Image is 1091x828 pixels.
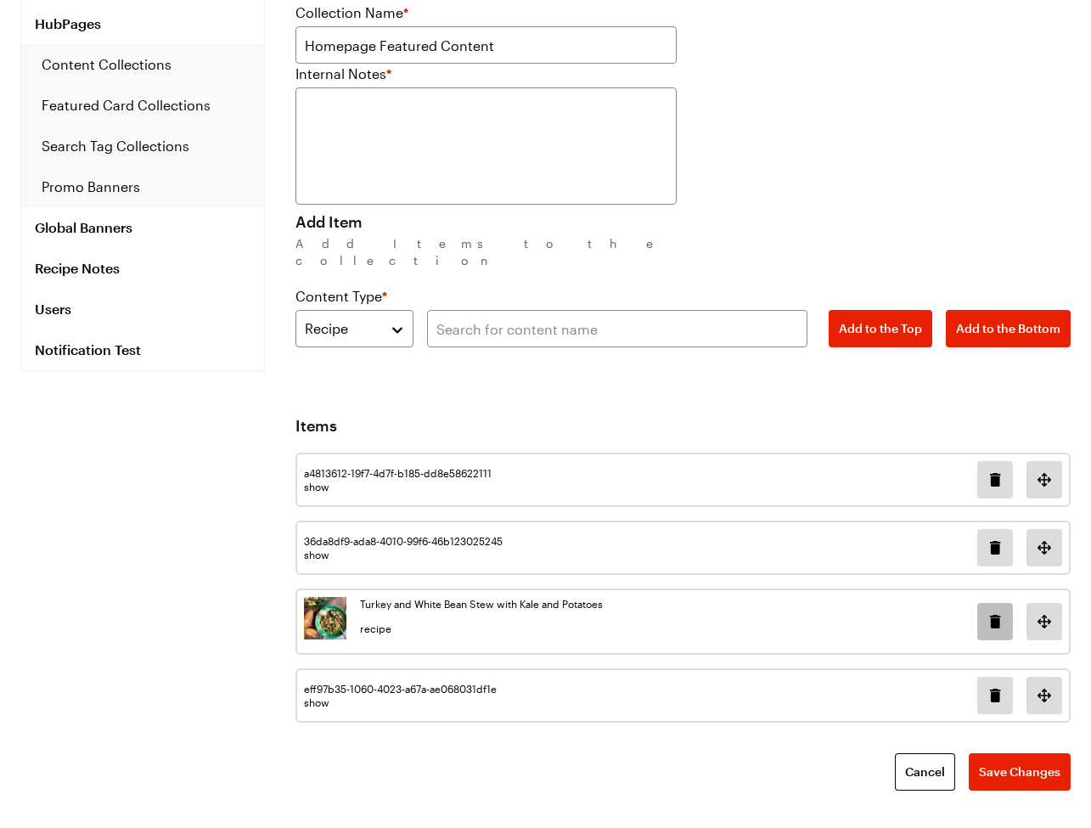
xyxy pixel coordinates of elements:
[304,534,503,548] p: 36da8df9-ada8-4010-99f6-46b123025245
[829,310,932,347] button: Add to the Top
[295,211,813,232] h3: Add Item
[21,289,264,330] a: Users
[295,3,408,23] label: Collection Name
[977,677,1013,714] button: Delete image in position 3
[295,286,387,307] label: Content Type
[295,64,391,84] label: Internal Notes
[895,753,955,791] a: Cancel
[969,753,1071,791] button: Save Changes
[977,461,1013,498] button: Delete image in position 0
[360,597,603,622] p: Turkey and White Bean Stew with Kale and Potatoes
[977,603,1013,640] button: Delete image in position 2
[21,44,264,85] a: Content Collections
[21,166,264,207] a: Promo Banners
[295,235,813,269] p: Add Items to the collection
[21,248,264,289] a: Recipe Notes
[304,480,492,493] p: show
[304,548,503,561] p: show
[304,466,492,480] p: a4813612-19f7-4d7f-b185-dd8e58622111
[21,330,264,370] a: Notification Test
[304,696,497,709] p: show
[1026,461,1062,498] button: Move position of image in position 0
[1026,529,1062,566] button: Move position of image in position 1
[295,415,1071,436] h3: Items
[360,622,603,646] p: recipe
[427,310,808,347] input: Search for content name
[1026,603,1062,640] button: Move position of image in position 2
[295,310,413,347] button: Recipe
[304,682,497,696] p: eff97b35-1060-4023-a67a-ae068031df1e
[21,85,264,126] a: Featured Card Collections
[1026,677,1062,714] button: Move position of image in position 3
[979,763,1060,780] span: Save Changes
[21,207,264,248] a: Global Banners
[905,763,945,780] span: Cancel
[956,320,1060,337] span: Add to the Bottom
[839,320,922,337] span: Add to the Top
[21,3,264,44] a: HubPages
[977,529,1013,566] button: Delete image in position 1
[21,126,264,166] a: Search Tag Collections
[946,310,1071,347] button: Add to the Bottom
[305,318,348,339] span: Recipe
